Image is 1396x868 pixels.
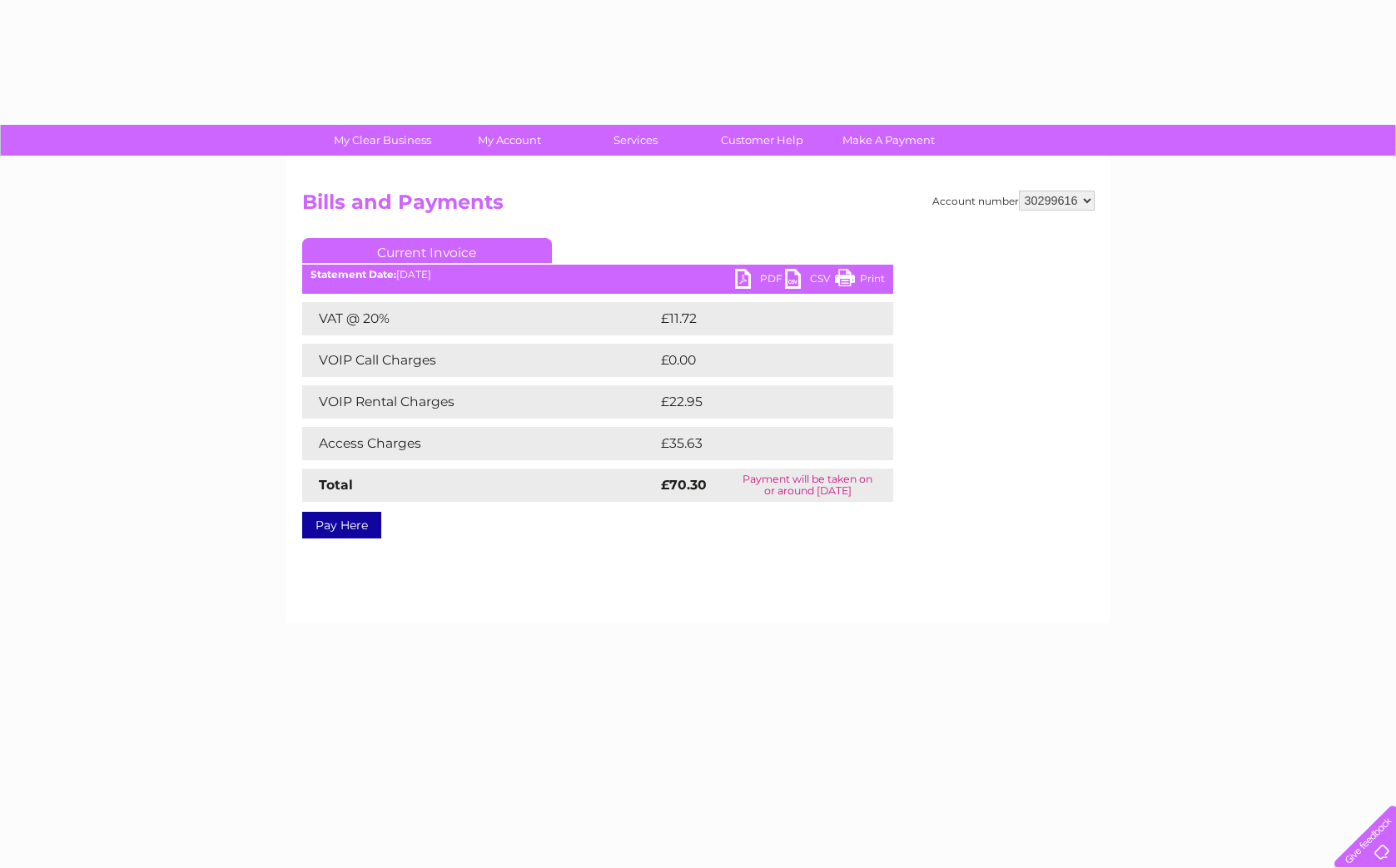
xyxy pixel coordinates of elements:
[693,125,831,156] a: Customer Help
[302,269,893,280] div: [DATE]
[302,302,657,335] td: VAT @ 20%
[932,191,1095,211] div: Account number
[657,302,856,335] td: £11.72
[723,469,892,502] td: Payment will be taken on or around [DATE]
[661,477,707,493] strong: £70.30
[310,268,396,280] b: Statement Date:
[319,477,353,493] strong: Total
[820,125,957,156] a: Make A Payment
[302,512,381,538] a: Pay Here
[657,427,859,460] td: £35.63
[785,269,835,293] a: CSV
[314,125,451,156] a: My Clear Business
[302,427,657,460] td: Access Charges
[835,269,885,293] a: Print
[440,125,578,156] a: My Account
[302,191,1095,222] h2: Bills and Payments
[302,385,657,419] td: VOIP Rental Charges
[735,269,785,293] a: PDF
[567,125,704,156] a: Services
[302,238,552,263] a: Current Invoice
[657,385,859,419] td: £22.95
[657,344,855,377] td: £0.00
[302,344,657,377] td: VOIP Call Charges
